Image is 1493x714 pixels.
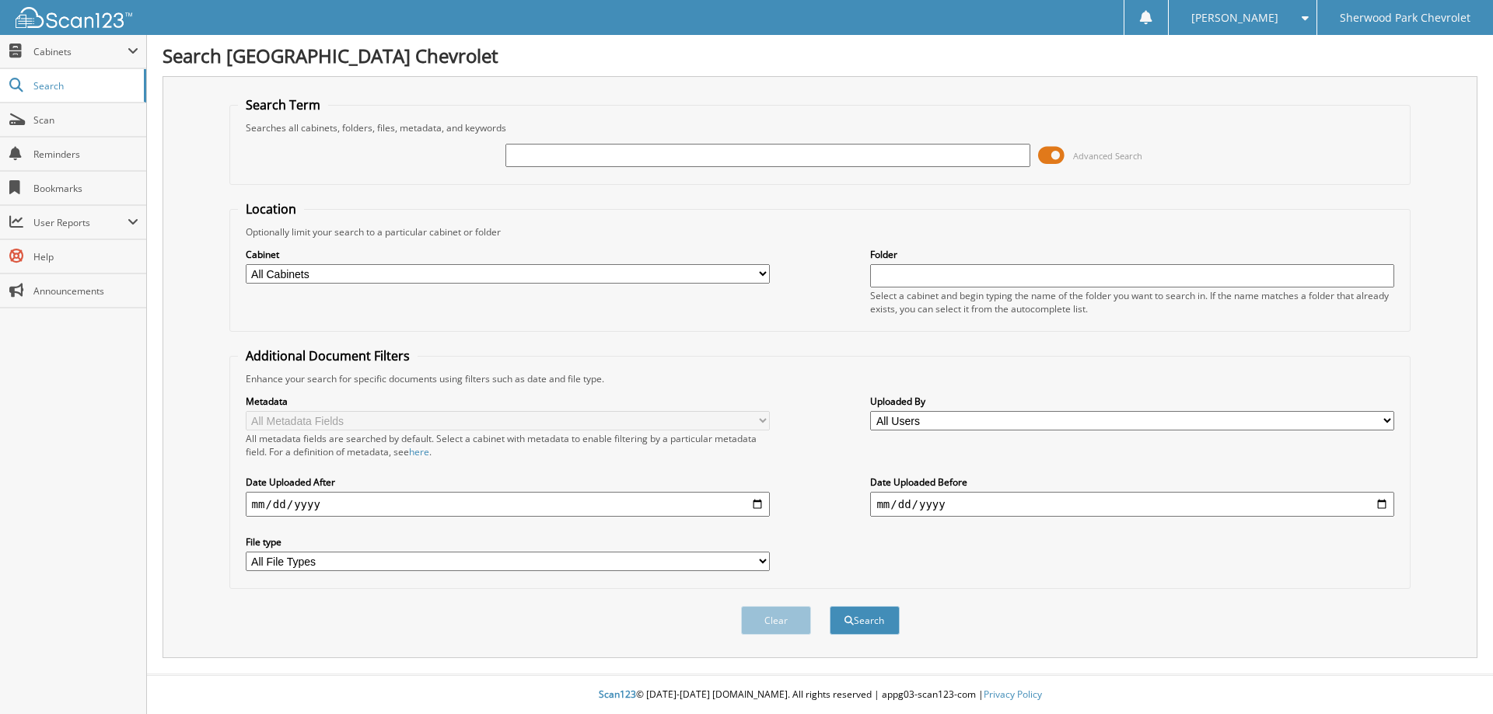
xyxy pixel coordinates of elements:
[830,606,900,635] button: Search
[984,688,1042,701] a: Privacy Policy
[33,45,128,58] span: Cabinets
[1340,13,1470,23] span: Sherwood Park Chevrolet
[246,492,770,517] input: start
[33,182,138,195] span: Bookmarks
[1191,13,1278,23] span: [PERSON_NAME]
[33,216,128,229] span: User Reports
[238,347,418,364] legend: Additional Document Filters
[599,688,636,701] span: Scan123
[33,250,138,263] span: Help
[238,121,1403,134] div: Searches all cabinets, folders, files, metadata, and keywords
[870,492,1394,517] input: end
[870,475,1394,489] label: Date Uploaded Before
[246,395,770,408] label: Metadata
[870,248,1394,261] label: Folder
[33,148,138,161] span: Reminders
[246,535,770,549] label: File type
[33,79,136,92] span: Search
[163,43,1477,68] h1: Search [GEOGRAPHIC_DATA] Chevrolet
[246,475,770,489] label: Date Uploaded After
[741,606,811,635] button: Clear
[238,372,1403,385] div: Enhance your search for specific documents using filters such as date and file type.
[16,7,132,28] img: scan123-logo-white.svg
[870,395,1394,408] label: Uploaded By
[238,225,1403,239] div: Optionally limit your search to a particular cabinet or folder
[409,445,429,458] a: here
[870,289,1394,315] div: Select a cabinet and begin typing the name of the folder you want to search in. If the name match...
[1073,150,1142,162] span: Advanced Search
[246,432,770,458] div: All metadata fields are searched by default. Select a cabinet with metadata to enable filtering b...
[238,96,328,113] legend: Search Term
[147,676,1493,714] div: © [DATE]-[DATE] [DOMAIN_NAME]. All rights reserved | appg03-scan123-com |
[33,284,138,298] span: Announcements
[246,248,770,261] label: Cabinet
[238,200,304,218] legend: Location
[33,113,138,127] span: Scan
